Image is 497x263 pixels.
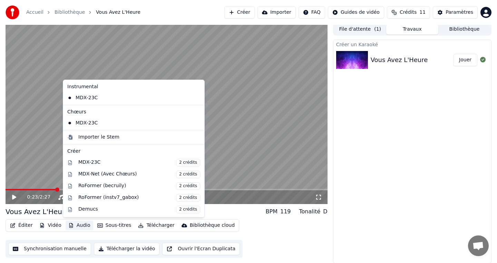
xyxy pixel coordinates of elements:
button: Bibliothèque [438,24,490,34]
div: Importer le Stem [78,134,119,141]
button: Audio [66,221,93,230]
img: youka [6,6,19,19]
div: Bibliothèque cloud [190,222,235,229]
button: Télécharger la vidéo [94,243,160,255]
div: Chœurs [65,107,203,118]
button: Créer [224,6,255,19]
div: RoFormer (becruily) [78,182,200,190]
button: File d'attente [334,24,386,34]
div: Vous Avez L'Heure [6,207,69,216]
div: MDX-23C [65,118,193,129]
div: / [27,194,44,201]
div: MDX-23C [65,92,193,103]
span: 2 crédits [176,171,200,178]
div: MDX-Net (Avec Chœurs) [78,171,200,178]
span: 2 crédits [176,206,200,213]
div: MDX-23C [78,159,200,166]
div: Paramètres [446,9,473,16]
div: Demucs [78,206,200,213]
div: Tonalité [299,208,321,216]
nav: breadcrumb [26,9,140,16]
div: D [323,208,327,216]
span: Vous Avez L'Heure [96,9,140,16]
span: 2 crédits [176,159,200,166]
div: BPM [266,208,277,216]
span: 0:23 [27,194,38,201]
span: 2 crédits [176,194,200,202]
div: Instrumental [65,81,203,92]
button: Éditer [7,221,35,230]
span: 2 crédits [176,182,200,190]
div: 119 [280,208,291,216]
button: Ouvrir l'Ecran Duplicata [162,243,240,255]
button: Vidéo [37,221,64,230]
button: Travaux [386,24,438,34]
button: Sous-titres [95,221,134,230]
a: Bibliothèque [55,9,85,16]
span: Crédits [400,9,417,16]
button: Paramètres [433,6,478,19]
button: FAQ [299,6,325,19]
div: Créer [67,148,200,155]
span: 11 [419,9,426,16]
button: Télécharger [135,221,177,230]
button: Importer [257,6,296,19]
div: Créer un Karaoké [333,40,491,48]
span: 2:27 [40,194,50,201]
div: Vous Avez L'Heure [371,55,428,65]
button: Jouer [453,54,477,66]
div: Ouvrir le chat [468,235,489,256]
button: Crédits11 [387,6,430,19]
a: Accueil [26,9,43,16]
button: Synchronisation manuelle [8,243,91,255]
span: ( 1 ) [374,26,381,33]
button: Guides de vidéo [328,6,384,19]
div: RoFormer (instv7_gabox) [78,194,200,202]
